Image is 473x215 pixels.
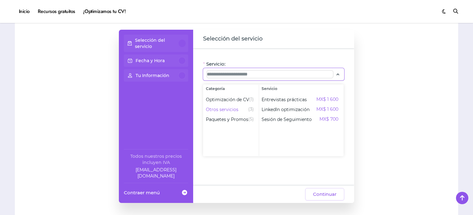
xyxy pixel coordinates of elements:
[136,58,165,64] p: Fecha y Hora
[262,106,310,113] span: LinkedIn optimización
[135,37,179,49] p: Selección del servicio
[262,97,307,103] span: Entrevistas prácticas
[249,96,254,103] span: (1)
[206,106,238,113] span: Otros servicios
[262,116,312,123] span: Sesión de Seguimiento
[248,116,254,123] span: (5)
[136,72,169,79] p: Tu Información
[203,35,263,43] span: Selección del servicio
[319,116,338,123] span: MX$ 700
[305,188,344,200] button: Continuar
[34,3,79,20] a: Recursos gratuitos
[203,84,344,156] div: Selecciona el servicio
[124,167,188,179] a: Company email: ayuda@elhadadelasvacantes.com
[206,61,225,67] span: Servicio:
[124,189,160,196] span: Contraer menú
[15,3,34,20] a: Inicio
[206,97,249,103] span: Optimización de CV
[206,116,248,123] span: Paquetes y Promos
[248,106,254,113] span: (3)
[313,191,336,198] span: Continuar
[124,153,188,166] div: Todos nuestros precios incluyen IVA
[203,85,259,93] span: Categoría
[79,3,130,20] a: ¡Optimizamos tu CV!
[316,106,338,113] span: MX$ 1 600
[316,96,338,103] span: MX$ 1 600
[259,85,343,93] span: Servicio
